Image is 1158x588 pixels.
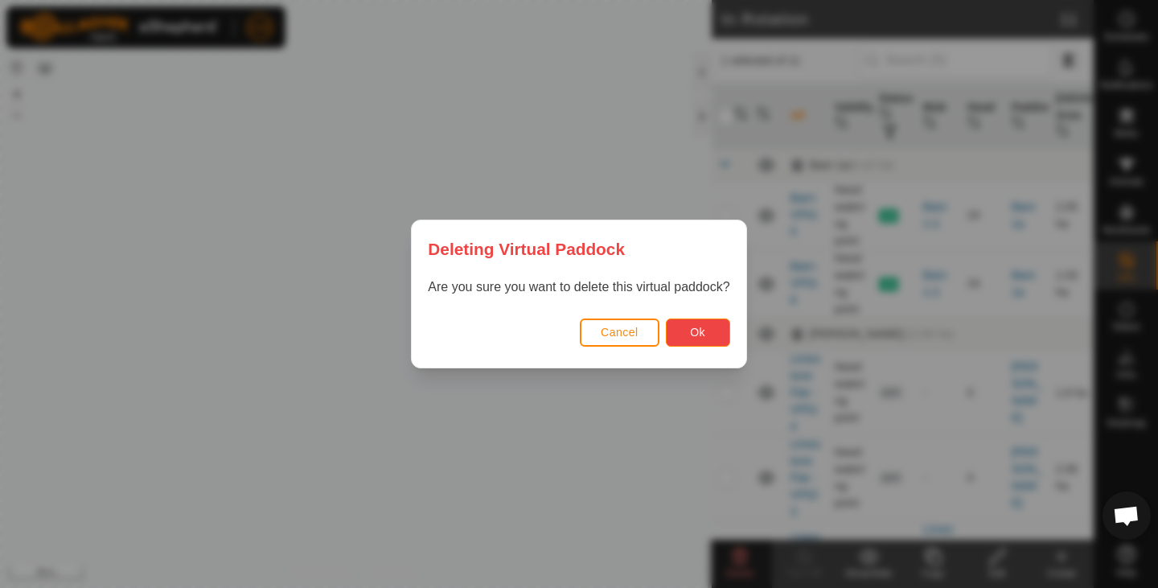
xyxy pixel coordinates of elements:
span: Deleting Virtual Paddock [428,236,625,261]
span: Cancel [601,326,639,339]
p: Are you sure you want to delete this virtual paddock? [428,278,729,297]
span: Ok [690,326,705,339]
div: Open chat [1103,491,1151,540]
button: Ok [666,319,730,347]
button: Cancel [580,319,659,347]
